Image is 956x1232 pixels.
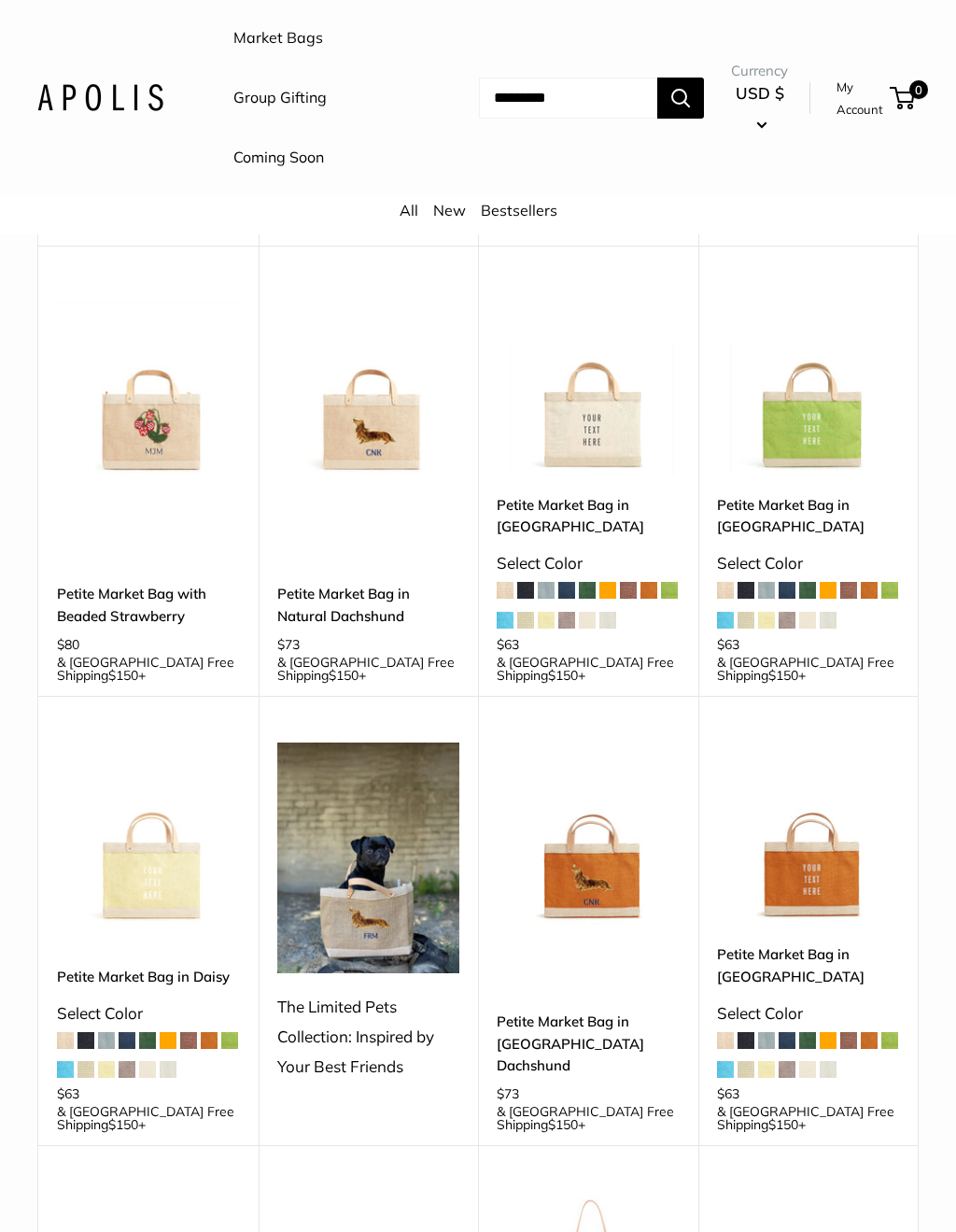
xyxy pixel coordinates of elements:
span: $150 [768,668,798,685]
span: $150 [108,1117,138,1134]
span: $80 [57,637,79,654]
a: Petite Market Bag with Beaded StrawberryPetite Market Bag with Beaded Strawberry [57,293,240,476]
a: Coming Soon [233,145,324,173]
a: Bestsellers [481,202,557,220]
a: New [433,202,466,220]
span: USD $ [736,84,784,104]
span: $150 [548,668,578,685]
a: Petite Market Bag in [GEOGRAPHIC_DATA] [717,944,900,988]
img: Apolis [37,85,163,112]
div: Select Color [497,549,680,579]
input: Search... [479,78,657,120]
a: Group Gifting [233,85,327,113]
span: $150 [329,668,358,685]
img: Petite Market Bag in Cognac Dachshund [497,743,680,927]
img: The Limited Pets Collection: Inspired by Your Best Friends [277,743,460,974]
a: Petite Market Bag in Natural DachshundPetite Market Bag in Natural Dachshund [277,293,460,476]
span: & [GEOGRAPHIC_DATA] Free Shipping + [717,657,900,683]
span: $150 [548,1117,578,1134]
img: Petite Market Bag in Chartreuse [717,293,900,476]
span: & [GEOGRAPHIC_DATA] Free Shipping + [717,1106,900,1132]
div: Select Color [717,549,900,579]
a: Petite Market Bag in DaisyPetite Market Bag in Daisy [57,743,240,927]
a: Petite Market Bag in Cognac DachshundPetite Market Bag in Cognac Dachshund [497,743,680,927]
a: Petite Market Bag in ChartreusePetite Market Bag in Chartreuse [717,293,900,476]
a: Petite Market Bag in CognacPetite Market Bag in Cognac [717,743,900,927]
a: Petite Market Bag in [GEOGRAPHIC_DATA] [717,495,900,539]
span: $150 [768,1117,798,1134]
span: & [GEOGRAPHIC_DATA] Free Shipping + [497,1106,680,1132]
img: Petite Market Bag in Oat [497,293,680,476]
div: Select Color [57,999,240,1029]
a: Market Bags [233,25,323,53]
span: & [GEOGRAPHIC_DATA] Free Shipping + [57,657,240,683]
span: 0 [909,81,928,100]
span: & [GEOGRAPHIC_DATA] Free Shipping + [57,1106,240,1132]
a: My Account [836,77,883,122]
span: & [GEOGRAPHIC_DATA] Free Shipping + [497,657,680,683]
a: 0 [892,88,915,110]
a: All [400,202,418,220]
a: Petite Market Bag in Daisy [57,967,240,988]
span: $63 [717,1086,739,1103]
span: $73 [277,637,300,654]
img: Petite Market Bag in Natural Dachshund [277,293,460,476]
span: $63 [717,637,739,654]
span: & [GEOGRAPHIC_DATA] Free Shipping + [277,657,460,683]
span: $63 [57,1086,79,1103]
span: Currency [731,59,788,85]
div: Select Color [717,999,900,1029]
span: $150 [108,668,138,685]
img: Petite Market Bag with Beaded Strawberry [57,293,240,476]
a: Petite Market Bag in Natural Dachshund [277,584,460,628]
button: USD $ [731,79,788,139]
div: The Limited Pets Collection: Inspired by Your Best Friends [277,993,460,1082]
a: Petite Market Bag in [GEOGRAPHIC_DATA] [497,495,680,539]
a: Petite Market Bag in [GEOGRAPHIC_DATA] Dachshund [497,1012,680,1077]
button: Search [657,78,704,120]
span: $73 [497,1086,519,1103]
img: Petite Market Bag in Daisy [57,743,240,927]
a: Petite Market Bag in OatPetite Market Bag in Oat [497,293,680,476]
img: Petite Market Bag in Cognac [717,743,900,927]
span: $63 [497,637,519,654]
a: Petite Market Bag with Beaded Strawberry [57,584,240,628]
